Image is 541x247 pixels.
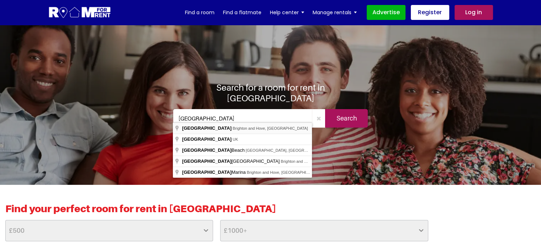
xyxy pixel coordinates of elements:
[182,136,232,142] span: [GEOGRAPHIC_DATA]
[411,5,449,20] a: Register
[367,5,405,20] a: Advertise
[223,7,261,18] a: Find a flatmate
[5,203,536,220] h2: Find your perfect room for rent in [GEOGRAPHIC_DATA]
[182,125,232,131] span: [GEOGRAPHIC_DATA]
[182,170,232,175] span: [GEOGRAPHIC_DATA]
[173,82,368,103] h1: Search for a room for rent in [GEOGRAPHIC_DATA]
[185,7,214,18] a: Find a room
[173,109,312,128] input: Where do you want to live. Search by town or postcode
[325,109,368,128] input: Search
[233,137,238,141] span: UK
[182,159,281,164] span: [GEOGRAPHIC_DATA]
[313,7,357,18] a: Manage rentals
[182,159,232,164] span: [GEOGRAPHIC_DATA]
[182,170,247,175] span: Marina
[233,126,308,130] span: Brighton and Hove, [GEOGRAPHIC_DATA]
[247,170,322,174] span: Brighton and Hove, [GEOGRAPHIC_DATA]
[182,147,232,153] span: [GEOGRAPHIC_DATA]
[270,7,304,18] a: Help center
[48,6,111,19] img: Logo for Room for Rent, featuring a welcoming design with a house icon and modern typography
[246,148,329,152] span: [GEOGRAPHIC_DATA], [GEOGRAPHIC_DATA]
[182,147,246,153] span: Beach
[281,159,399,163] span: Brighton and Hove, [GEOGRAPHIC_DATA], [GEOGRAPHIC_DATA]
[455,5,493,20] a: Log in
